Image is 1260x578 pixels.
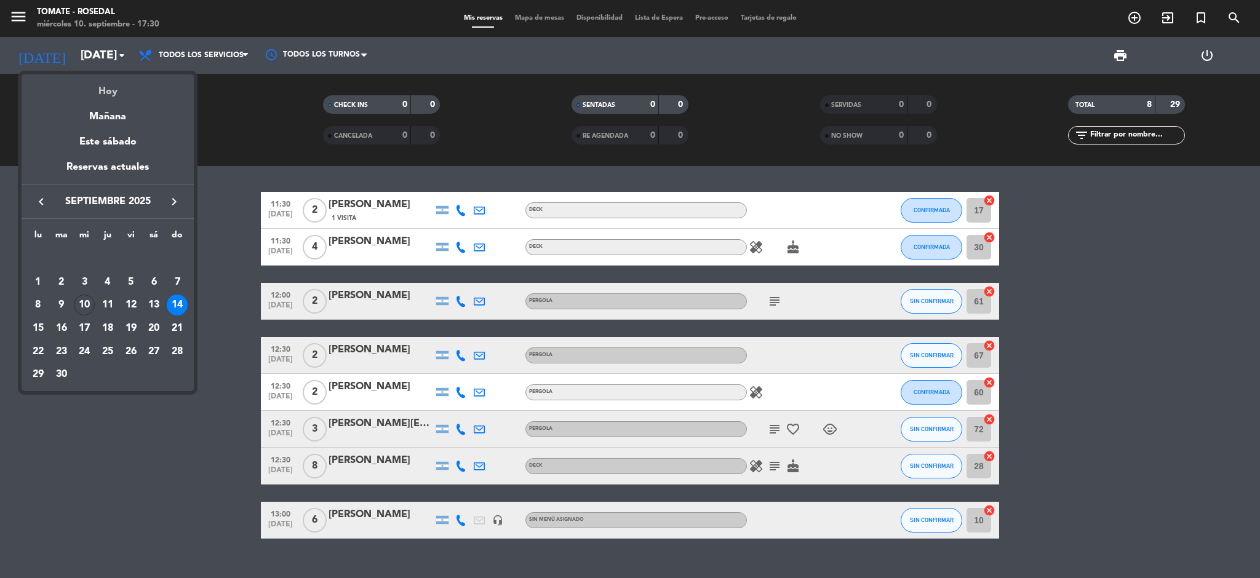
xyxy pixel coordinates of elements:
[119,317,143,340] td: 19 de septiembre de 2025
[143,318,164,339] div: 20
[96,340,119,363] td: 25 de septiembre de 2025
[167,318,188,339] div: 21
[163,194,185,210] button: keyboard_arrow_right
[51,318,72,339] div: 16
[74,341,95,362] div: 24
[22,125,194,159] div: Este sábado
[119,340,143,363] td: 26 de septiembre de 2025
[51,272,72,293] div: 2
[97,295,118,315] div: 11
[30,194,52,210] button: keyboard_arrow_left
[26,228,50,247] th: lunes
[50,363,73,386] td: 30 de septiembre de 2025
[50,271,73,294] td: 2 de septiembre de 2025
[143,228,166,247] th: sábado
[73,271,96,294] td: 3 de septiembre de 2025
[96,317,119,340] td: 18 de septiembre de 2025
[119,271,143,294] td: 5 de septiembre de 2025
[96,228,119,247] th: jueves
[50,293,73,317] td: 9 de septiembre de 2025
[22,74,194,100] div: Hoy
[143,271,166,294] td: 6 de septiembre de 2025
[73,228,96,247] th: miércoles
[28,318,49,339] div: 15
[143,341,164,362] div: 27
[121,295,142,315] div: 12
[51,341,72,362] div: 23
[143,293,166,317] td: 13 de septiembre de 2025
[73,293,96,317] td: 10 de septiembre de 2025
[28,364,49,385] div: 29
[34,194,49,209] i: keyboard_arrow_left
[167,295,188,315] div: 14
[50,317,73,340] td: 16 de septiembre de 2025
[26,317,50,340] td: 15 de septiembre de 2025
[26,247,189,271] td: SEP.
[167,341,188,362] div: 28
[28,295,49,315] div: 8
[143,272,164,293] div: 6
[143,295,164,315] div: 13
[165,317,189,340] td: 21 de septiembre de 2025
[22,100,194,125] div: Mañana
[73,340,96,363] td: 24 de septiembre de 2025
[96,271,119,294] td: 4 de septiembre de 2025
[165,271,189,294] td: 7 de septiembre de 2025
[26,271,50,294] td: 1 de septiembre de 2025
[121,272,142,293] div: 5
[74,295,95,315] div: 10
[143,317,166,340] td: 20 de septiembre de 2025
[52,194,163,210] span: septiembre 2025
[26,340,50,363] td: 22 de septiembre de 2025
[26,293,50,317] td: 8 de septiembre de 2025
[73,317,96,340] td: 17 de septiembre de 2025
[121,341,142,362] div: 26
[26,363,50,386] td: 29 de septiembre de 2025
[22,159,194,184] div: Reservas actuales
[165,228,189,247] th: domingo
[165,340,189,363] td: 28 de septiembre de 2025
[51,364,72,385] div: 30
[167,272,188,293] div: 7
[97,272,118,293] div: 4
[50,340,73,363] td: 23 de septiembre de 2025
[28,272,49,293] div: 1
[50,228,73,247] th: martes
[119,228,143,247] th: viernes
[143,340,166,363] td: 27 de septiembre de 2025
[121,318,142,339] div: 19
[165,293,189,317] td: 14 de septiembre de 2025
[74,272,95,293] div: 3
[28,341,49,362] div: 22
[74,318,95,339] div: 17
[119,293,143,317] td: 12 de septiembre de 2025
[167,194,181,209] i: keyboard_arrow_right
[97,318,118,339] div: 18
[51,295,72,315] div: 9
[96,293,119,317] td: 11 de septiembre de 2025
[97,341,118,362] div: 25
